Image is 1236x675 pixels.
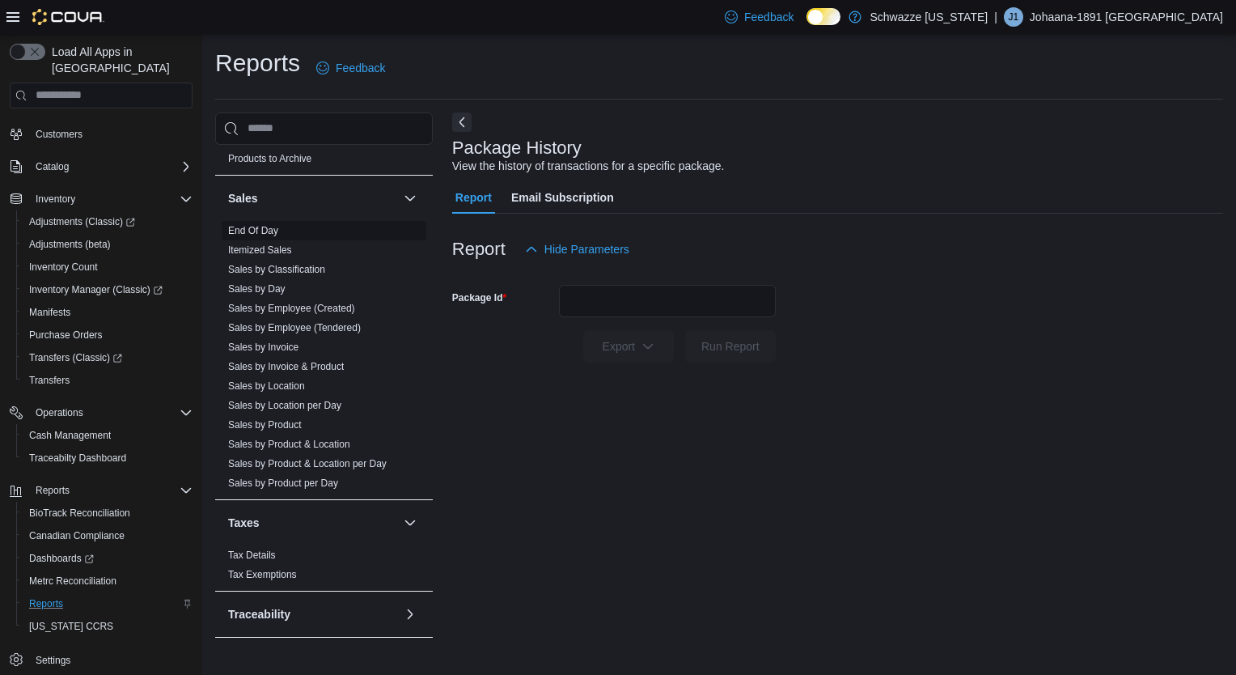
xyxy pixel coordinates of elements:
a: Dashboards [23,549,100,568]
div: Johaana-1891 Gonzales [1004,7,1023,27]
span: Reports [29,481,193,500]
span: Reports [23,594,193,613]
span: Hide Parameters [544,241,629,257]
a: Sales by Employee (Created) [228,303,355,314]
h3: Package History [452,138,582,158]
span: Sales by Day [228,282,286,295]
span: Customers [29,124,193,144]
span: Feedback [744,9,794,25]
span: Dashboards [29,552,94,565]
button: BioTrack Reconciliation [16,502,199,524]
span: Load All Apps in [GEOGRAPHIC_DATA] [45,44,193,76]
div: View the history of transactions for a specific package. [452,158,725,175]
h3: Taxes [228,515,260,531]
span: Adjustments (beta) [23,235,193,254]
button: Taxes [400,513,420,533]
label: Package Id [452,291,506,304]
a: Sales by Location [228,380,305,392]
span: BioTrack Reconciliation [29,507,130,520]
span: Export [593,330,664,363]
span: End Of Day [228,224,278,237]
button: Settings [3,647,199,671]
span: Sales by Product [228,418,302,431]
span: Sales by Location [228,380,305,393]
span: Manifests [29,306,70,319]
span: Inventory [36,193,75,206]
a: Inventory Manager (Classic) [16,278,199,301]
span: Sales by Employee (Tendered) [228,321,361,334]
a: Sales by Invoice & Product [228,361,344,372]
a: Tax Exemptions [228,569,297,580]
span: Settings [36,654,70,667]
input: Dark Mode [806,8,840,25]
span: Customers [36,128,83,141]
span: Adjustments (beta) [29,238,111,251]
a: Cash Management [23,426,117,445]
span: Run Report [701,338,760,354]
span: Dark Mode [806,25,807,26]
button: Adjustments (beta) [16,233,199,256]
button: Manifests [16,301,199,324]
span: Cash Management [23,426,193,445]
a: Metrc Reconciliation [23,571,123,591]
span: Operations [29,403,193,422]
span: Inventory [29,189,193,209]
span: Inventory Manager (Classic) [23,280,193,299]
a: Inventory Count [23,257,104,277]
span: Transfers (Classic) [29,351,122,364]
a: Traceabilty Dashboard [23,448,133,468]
a: Customers [29,125,89,144]
span: Reports [36,484,70,497]
span: Sales by Employee (Created) [228,302,355,315]
a: Feedback [718,1,800,33]
h3: Report [452,240,506,259]
span: Report [455,181,492,214]
span: Products to Archive [228,152,311,165]
a: Sales by Product & Location per Day [228,458,387,469]
button: Sales [400,189,420,208]
span: Feedback [336,60,385,76]
span: Settings [29,649,193,669]
a: Adjustments (Classic) [16,210,199,233]
button: Inventory [3,188,199,210]
span: Inventory Count [29,261,98,274]
span: Inventory Count [23,257,193,277]
span: BioTrack Reconciliation [23,503,193,523]
a: Sales by Location per Day [228,400,341,411]
span: Manifests [23,303,193,322]
button: Sales [228,190,397,206]
h1: Reports [215,47,300,79]
span: Sales by Product & Location [228,438,350,451]
a: Itemized Sales [228,244,292,256]
span: Adjustments (Classic) [23,212,193,231]
span: Transfers [23,371,193,390]
a: Canadian Compliance [23,526,131,546]
a: Purchase Orders [23,325,109,345]
span: Adjustments (Classic) [29,215,135,228]
button: Metrc Reconciliation [16,570,199,592]
a: Transfers [23,371,76,390]
button: Next [452,112,472,132]
button: Catalog [3,155,199,178]
button: Traceability [400,605,420,624]
span: Catalog [29,157,193,176]
span: Catalog [36,160,69,173]
a: Transfers (Classic) [16,346,199,369]
a: Sales by Product per Day [228,478,338,489]
span: Traceabilty Dashboard [29,452,126,465]
div: Sales [215,221,433,499]
span: Sales by Classification [228,263,325,276]
span: Cash Management [29,429,111,442]
button: Reports [3,479,199,502]
span: Operations [36,406,83,419]
span: [US_STATE] CCRS [29,620,113,633]
button: Reports [29,481,76,500]
a: [US_STATE] CCRS [23,617,120,636]
a: Dashboards [16,547,199,570]
a: Sales by Employee (Tendered) [228,322,361,333]
button: Traceability [228,606,397,622]
span: Itemized Sales [228,244,292,257]
span: Inventory Manager (Classic) [29,283,163,296]
span: Purchase Orders [29,329,103,342]
a: End Of Day [228,225,278,236]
